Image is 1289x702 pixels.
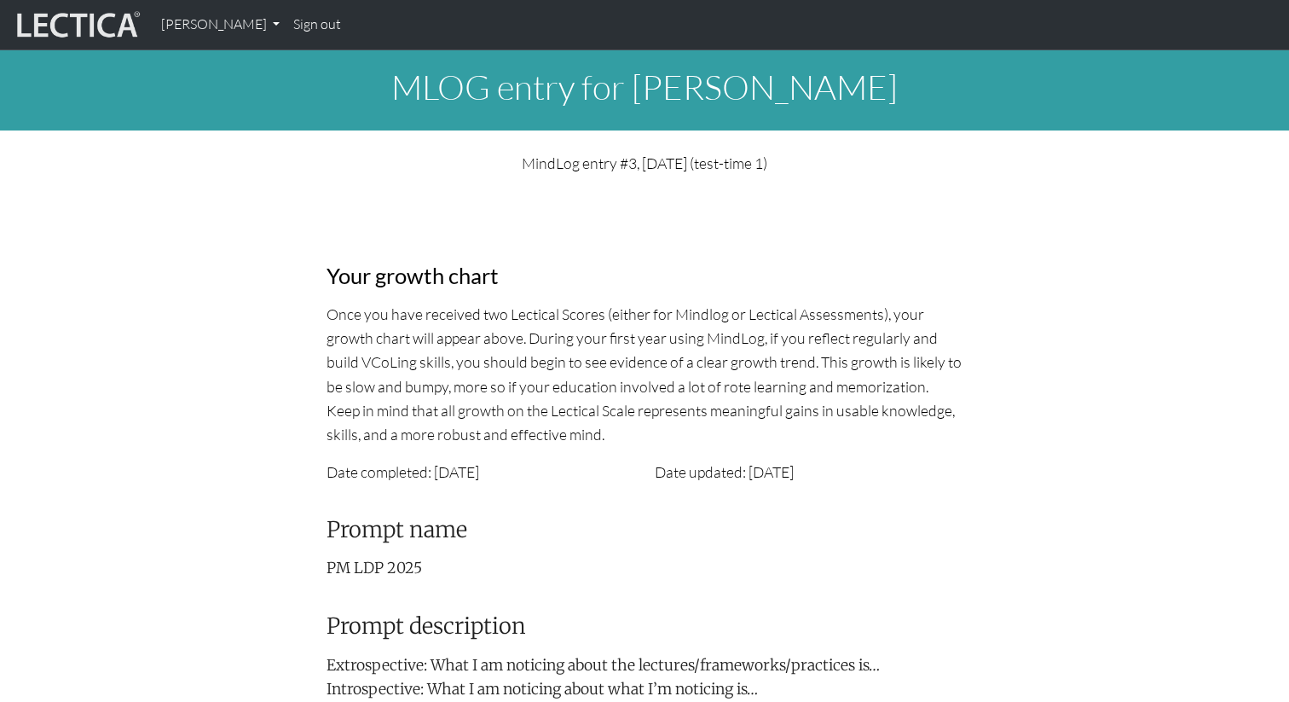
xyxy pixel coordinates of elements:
a: Sign out [286,7,348,43]
p: Once you have received two Lectical Scores (either for Mindlog or Lectical Assessments), your gro... [327,302,962,446]
p: Extrospective: What I am noticing about the lectures/frameworks/practices is… Introspective: What... [327,653,962,701]
p: PM LDP 2025 [327,556,962,580]
h3: Prompt name [327,517,962,543]
p: MindLog entry #3, [DATE] (test-time 1) [327,151,962,175]
span: [DATE] [434,462,479,481]
div: Date updated: [DATE] [644,460,973,484]
label: Date completed: [327,460,431,484]
img: lecticalive [13,9,141,41]
h3: Your growth chart [327,263,962,289]
a: [PERSON_NAME] [154,7,286,43]
h3: Prompt description [327,613,962,640]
